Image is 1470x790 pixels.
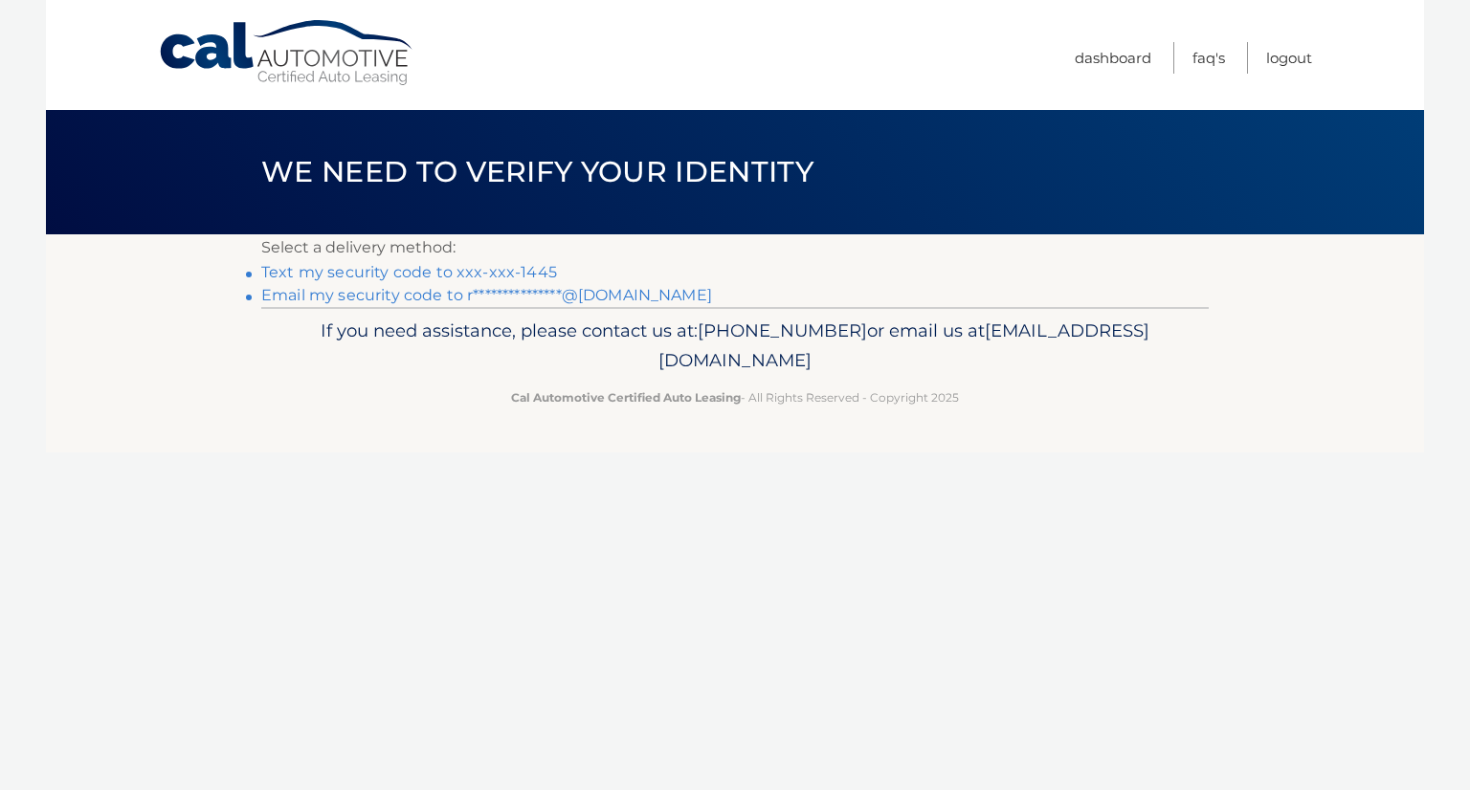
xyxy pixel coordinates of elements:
[274,387,1196,407] p: - All Rights Reserved - Copyright 2025
[158,19,416,87] a: Cal Automotive
[261,154,813,189] span: We need to verify your identity
[698,319,867,341] span: [PHONE_NUMBER]
[261,234,1209,261] p: Select a delivery method:
[1075,42,1151,74] a: Dashboard
[274,316,1196,377] p: If you need assistance, please contact us at: or email us at
[1266,42,1312,74] a: Logout
[261,263,557,281] a: Text my security code to xxx-xxx-1445
[1192,42,1225,74] a: FAQ's
[511,390,741,405] strong: Cal Automotive Certified Auto Leasing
